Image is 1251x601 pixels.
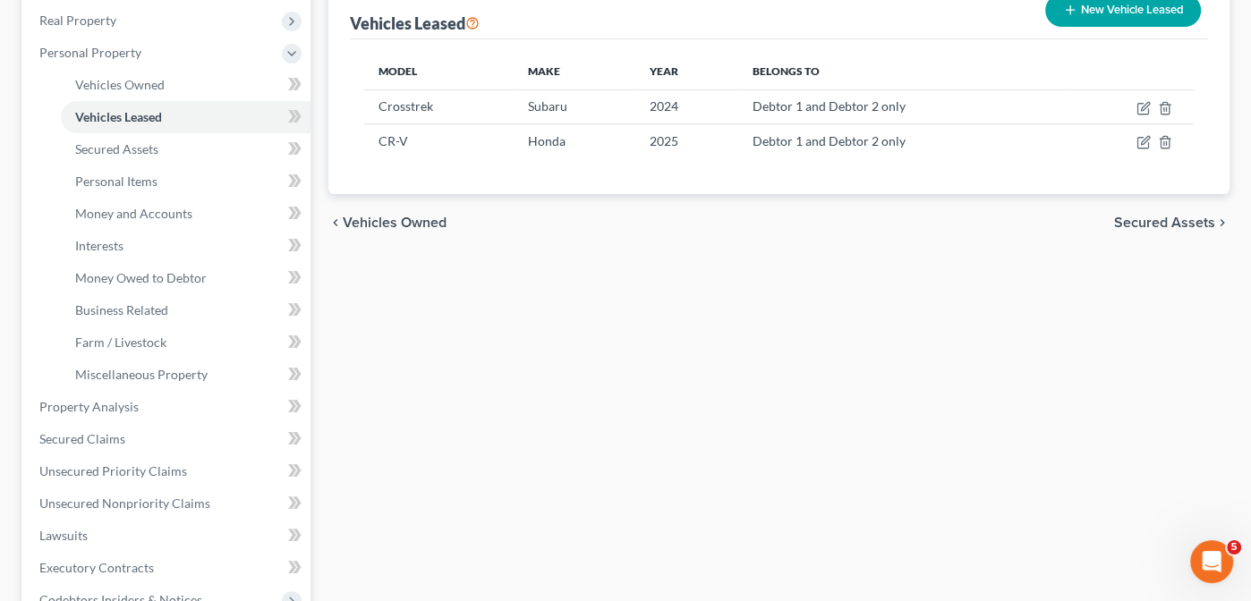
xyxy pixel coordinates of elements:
span: Secured Claims [39,431,125,446]
span: Vehicles Owned [75,77,165,92]
a: Secured Claims [25,423,311,455]
a: Secured Assets [61,133,311,165]
span: Unsecured Nonpriority Claims [39,495,210,511]
a: Money and Accounts [61,198,311,230]
span: 5 [1227,540,1241,554]
a: Money Owed to Debtor [61,262,311,294]
span: Money and Accounts [75,206,192,221]
div: Vehicles Leased [350,13,480,34]
a: Vehicles Leased [61,101,311,133]
span: Secured Assets [1114,216,1215,230]
td: 2024 [635,89,738,123]
a: Unsecured Nonpriority Claims [25,487,311,520]
td: Crosstrek [364,89,514,123]
td: CR-V [364,124,514,158]
span: Real Property [39,13,116,28]
a: Unsecured Priority Claims [25,455,311,487]
span: Money Owed to Debtor [75,270,207,285]
button: chevron_left Vehicles Owned [328,216,447,230]
th: Make [514,54,636,89]
span: Lawsuits [39,528,88,543]
th: Year [635,54,738,89]
i: chevron_right [1215,216,1230,230]
a: Executory Contracts [25,552,311,584]
span: Business Related [75,302,168,317]
span: Executory Contracts [39,560,154,575]
span: Personal Property [39,45,141,60]
a: Property Analysis [25,391,311,423]
td: 2025 [635,124,738,158]
iframe: Intercom live chat [1190,540,1233,583]
td: Honda [514,124,636,158]
span: Property Analysis [39,399,139,414]
a: Vehicles Owned [61,69,311,101]
span: Miscellaneous Property [75,367,208,382]
span: Unsecured Priority Claims [39,463,187,478]
span: Secured Assets [75,141,158,157]
span: Farm / Livestock [75,334,166,350]
span: Interests [75,238,123,253]
td: Subaru [514,89,636,123]
th: Model [364,54,514,89]
td: Debtor 1 and Debtor 2 only [738,124,1065,158]
span: Vehicles Leased [75,109,162,124]
a: Lawsuits [25,520,311,552]
i: chevron_left [328,216,343,230]
a: Miscellaneous Property [61,359,311,391]
td: Debtor 1 and Debtor 2 only [738,89,1065,123]
button: Secured Assets chevron_right [1114,216,1230,230]
a: Farm / Livestock [61,326,311,359]
a: Personal Items [61,165,311,198]
span: Vehicles Owned [343,216,447,230]
th: Belongs To [738,54,1065,89]
a: Business Related [61,294,311,326]
span: Personal Items [75,174,157,189]
a: Interests [61,230,311,262]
